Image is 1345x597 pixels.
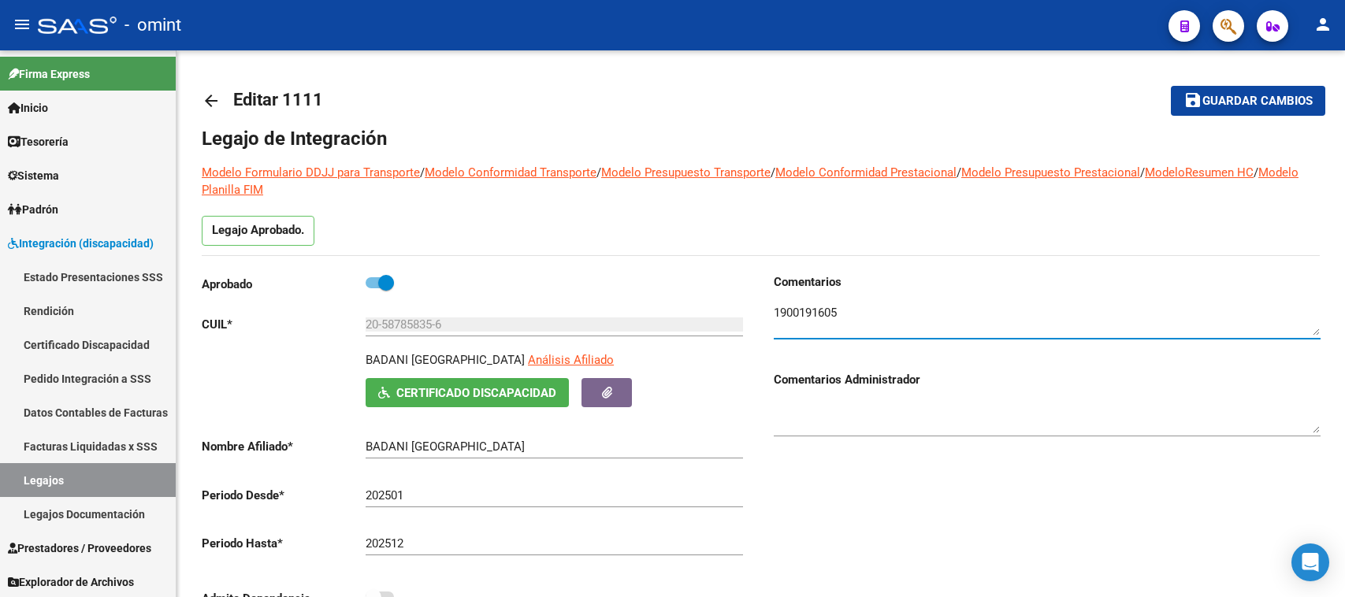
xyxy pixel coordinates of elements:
[202,165,420,180] a: Modelo Formulario DDJJ para Transporte
[13,15,32,34] mat-icon: menu
[1171,86,1325,115] button: Guardar cambios
[202,316,366,333] p: CUIL
[8,573,134,591] span: Explorador de Archivos
[8,201,58,218] span: Padrón
[366,351,525,369] p: BADANI [GEOGRAPHIC_DATA]
[202,438,366,455] p: Nombre Afiliado
[1313,15,1332,34] mat-icon: person
[8,99,48,117] span: Inicio
[202,126,1320,151] h1: Legajo de Integración
[8,235,154,252] span: Integración (discapacidad)
[202,276,366,293] p: Aprobado
[8,540,151,557] span: Prestadores / Proveedores
[1183,91,1202,109] mat-icon: save
[1291,543,1329,581] div: Open Intercom Messenger
[233,90,323,109] span: Editar 1111
[202,487,366,504] p: Periodo Desde
[528,353,614,367] span: Análisis Afiliado
[366,378,569,407] button: Certificado Discapacidad
[774,371,1321,388] h3: Comentarios Administrador
[774,273,1321,291] h3: Comentarios
[8,133,69,150] span: Tesorería
[396,386,556,400] span: Certificado Discapacidad
[124,8,181,43] span: - omint
[601,165,771,180] a: Modelo Presupuesto Transporte
[1202,95,1313,109] span: Guardar cambios
[202,91,221,110] mat-icon: arrow_back
[202,535,366,552] p: Periodo Hasta
[775,165,957,180] a: Modelo Conformidad Prestacional
[202,216,314,246] p: Legajo Aprobado.
[1145,165,1254,180] a: ModeloResumen HC
[425,165,596,180] a: Modelo Conformidad Transporte
[8,65,90,83] span: Firma Express
[961,165,1140,180] a: Modelo Presupuesto Prestacional
[8,167,59,184] span: Sistema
